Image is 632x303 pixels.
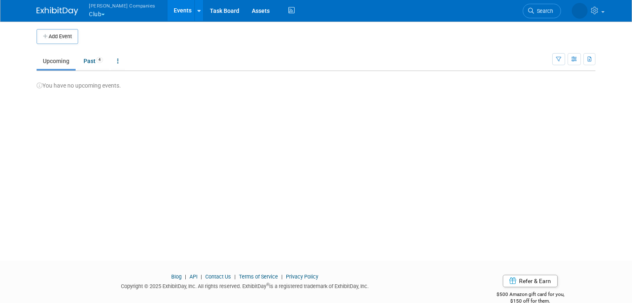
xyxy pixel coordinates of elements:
img: ExhibitDay [37,7,78,15]
a: Search [523,4,561,18]
span: 4 [96,57,103,63]
div: Copyright © 2025 ExhibitDay, Inc. All rights reserved. ExhibitDay is a registered trademark of Ex... [37,281,452,290]
span: You have no upcoming events. [37,82,121,89]
a: Blog [171,274,182,280]
span: | [183,274,188,280]
span: | [279,274,285,280]
a: API [189,274,197,280]
span: | [232,274,238,280]
span: [PERSON_NAME] Companies [89,1,155,10]
span: | [199,274,204,280]
button: Add Event [37,29,78,44]
a: Refer & Earn [503,275,558,287]
sup: ® [266,282,269,287]
a: Past4 [77,53,109,69]
a: Terms of Service [239,274,278,280]
a: Upcoming [37,53,76,69]
a: Privacy Policy [286,274,318,280]
span: Search [534,8,553,14]
a: Contact Us [205,274,231,280]
img: Thomas Warnert [572,3,588,19]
